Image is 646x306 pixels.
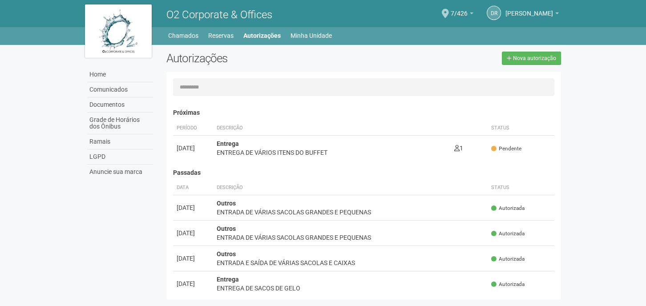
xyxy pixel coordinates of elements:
a: Nova autorização [502,52,561,65]
img: logo.jpg [85,4,152,58]
strong: Entrega [217,276,239,283]
a: LGPD [87,149,153,165]
span: Pendente [491,145,521,153]
h4: Próximas [173,109,554,116]
div: ENTREGA DE SACOS DE GELO [217,284,484,293]
a: Autorizações [243,29,281,42]
div: [DATE] [177,144,210,153]
span: Dalva Rocha [505,1,553,17]
a: Chamados [168,29,198,42]
a: Anuncie sua marca [87,165,153,179]
a: Reservas [208,29,234,42]
th: Status [488,121,554,136]
div: ENTRADA E SAÍDA DE VÁRIAS SACOLAS E CAIXAS [217,258,484,267]
a: [PERSON_NAME] [505,11,559,18]
span: Autorizada [491,255,525,263]
h2: Autorizações [166,52,357,65]
strong: Outros [217,250,236,258]
strong: Outros [217,225,236,232]
strong: Outros [217,200,236,207]
span: Nova autorização [513,55,556,61]
a: Documentos [87,97,153,113]
div: ENTREGA DE VÁRIOS ITENS DO BUFFET [217,148,447,157]
strong: Entrega [217,140,239,147]
div: ENTRADA DE VÁRIAS SACOLAS GRANDES E PEQUENAS [217,208,484,217]
a: Comunicados [87,82,153,97]
th: Data [173,181,213,195]
div: [DATE] [177,229,210,238]
div: [DATE] [177,279,210,288]
span: Autorizada [491,230,525,238]
a: Ramais [87,134,153,149]
a: Home [87,67,153,82]
th: Descrição [213,181,488,195]
div: ENTRADA DE VÁRIAS SACOLAS GRANDES E PEQUENAS [217,233,484,242]
div: [DATE] [177,203,210,212]
th: Período [173,121,213,136]
div: [DATE] [177,254,210,263]
span: Autorizada [491,281,525,288]
a: DR [487,6,501,20]
a: Minha Unidade [291,29,332,42]
a: 7/426 [451,11,473,18]
th: Status [488,181,554,195]
th: Descrição [213,121,451,136]
a: Grade de Horários dos Ônibus [87,113,153,134]
h4: Passadas [173,169,554,176]
span: Autorizada [491,205,525,212]
span: 1 [454,145,463,152]
span: O2 Corporate & Offices [166,8,272,21]
span: 7/426 [451,1,468,17]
